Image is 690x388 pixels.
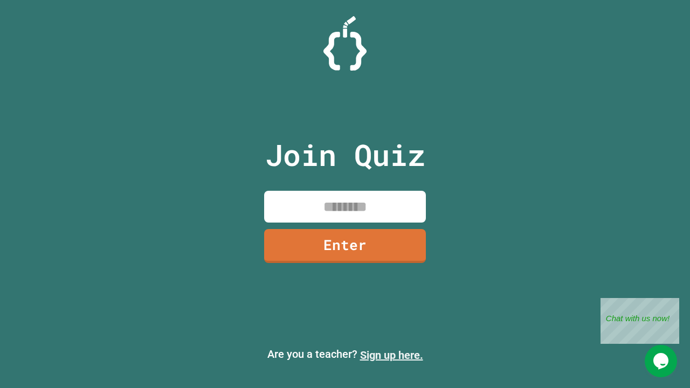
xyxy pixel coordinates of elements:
[601,298,679,344] iframe: chat widget
[360,349,423,362] a: Sign up here.
[265,133,425,177] p: Join Quiz
[323,16,367,71] img: Logo.svg
[264,229,426,263] a: Enter
[9,346,681,363] p: Are you a teacher?
[645,345,679,377] iframe: chat widget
